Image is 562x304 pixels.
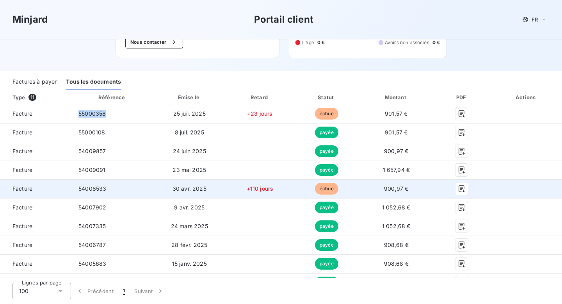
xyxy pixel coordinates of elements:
[247,110,272,117] span: +23 jours
[78,129,105,136] span: 55000108
[384,241,409,248] span: 908,68 €
[19,287,28,295] span: 100
[228,93,292,101] div: Retard
[28,94,36,101] span: 11
[315,202,338,213] span: payée
[171,223,208,229] span: 24 mars 2025
[175,129,204,136] span: 8 juil. 2025
[315,127,338,138] span: payée
[130,283,169,299] button: Suivant
[315,258,338,270] span: payée
[302,39,314,46] span: Litige
[6,166,66,174] span: Facture
[6,241,66,249] span: Facture
[78,204,106,211] span: 54007902
[315,108,338,120] span: échue
[247,185,274,192] span: +110 jours
[254,13,313,27] h3: Portail client
[6,147,66,155] span: Facture
[172,260,207,267] span: 15 janv. 2025
[315,239,338,251] span: payée
[6,185,66,193] span: Facture
[123,287,125,295] span: 1
[532,16,538,23] span: FR
[173,148,206,154] span: 24 juin 2025
[125,36,183,48] button: Nous contacter
[118,283,130,299] button: 1
[492,93,560,101] div: Actions
[384,260,409,267] span: 908,68 €
[6,110,66,118] span: Facture
[8,93,71,101] div: Type
[6,129,66,136] span: Facture
[385,129,407,136] span: 901,57 €
[6,260,66,268] span: Facture
[78,241,106,248] span: 54006787
[315,164,338,176] span: payée
[385,110,407,117] span: 901,57 €
[173,185,206,192] span: 30 avr. 2025
[78,166,105,173] span: 54009091
[315,220,338,232] span: payée
[78,148,106,154] span: 54009857
[173,166,206,173] span: 23 mai 2025
[385,39,429,46] span: Avoirs non associés
[432,39,440,46] span: 0 €
[78,110,106,117] span: 55000358
[71,283,118,299] button: Précédent
[78,185,106,192] span: 54008533
[154,93,224,101] div: Émise le
[315,183,338,195] span: échue
[315,277,338,288] span: payée
[317,39,325,46] span: 0 €
[361,93,431,101] div: Montant
[98,94,125,100] div: Référence
[384,148,408,154] span: 900,97 €
[173,110,206,117] span: 25 juil. 2025
[171,241,207,248] span: 28 févr. 2025
[382,223,411,229] span: 1 052,68 €
[383,166,410,173] span: 1 657,94 €
[382,204,411,211] span: 1 052,68 €
[384,185,408,192] span: 900,97 €
[66,74,121,90] div: Tous les documents
[174,204,205,211] span: 9 avr. 2025
[6,204,66,211] span: Facture
[315,145,338,157] span: payée
[12,13,48,27] h3: Minjard
[12,74,57,90] div: Factures à payer
[78,260,106,267] span: 54005683
[295,93,358,101] div: Statut
[78,223,106,229] span: 54007335
[6,222,66,230] span: Facture
[434,93,489,101] div: PDF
